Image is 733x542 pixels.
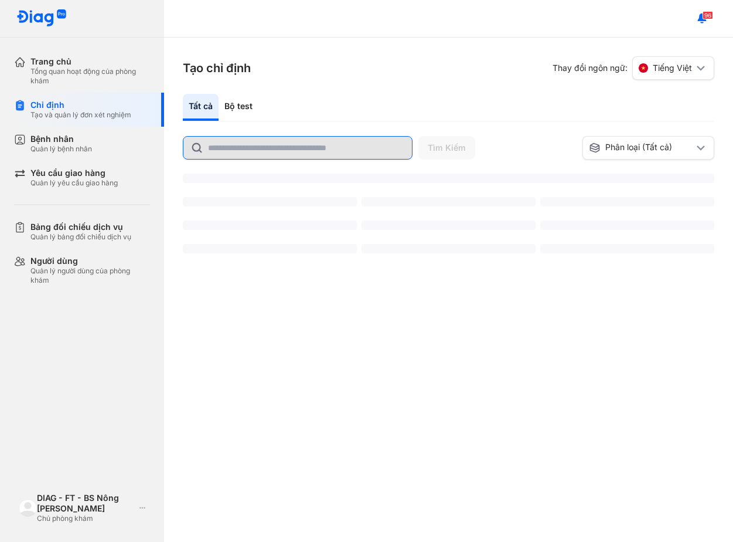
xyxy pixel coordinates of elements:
[540,221,714,230] span: ‌
[30,144,92,154] div: Quản lý bệnh nhân
[30,256,150,266] div: Người dùng
[418,136,475,160] button: Tìm Kiếm
[30,232,131,242] div: Quản lý bảng đối chiếu dịch vụ
[540,197,714,206] span: ‌
[16,9,67,28] img: logo
[183,60,251,76] h3: Tạo chỉ định
[30,266,150,285] div: Quản lý người dùng của phòng khám
[30,168,118,178] div: Yêu cầu giao hàng
[30,178,118,188] div: Quản lý yêu cầu giao hàng
[183,94,219,121] div: Tất cả
[362,197,536,206] span: ‌
[30,56,150,67] div: Trang chủ
[362,244,536,253] span: ‌
[183,197,357,206] span: ‌
[30,110,131,120] div: Tạo và quản lý đơn xét nghiệm
[19,499,37,517] img: logo
[362,221,536,230] span: ‌
[219,94,258,121] div: Bộ test
[183,174,714,183] span: ‌
[553,56,714,80] div: Thay đổi ngôn ngữ:
[37,514,135,523] div: Chủ phòng khám
[30,222,131,232] div: Bảng đối chiếu dịch vụ
[703,11,713,19] span: 96
[30,134,92,144] div: Bệnh nhân
[183,221,357,230] span: ‌
[183,244,357,253] span: ‌
[540,244,714,253] span: ‌
[37,493,135,514] div: DIAG - FT - BS Nông [PERSON_NAME]
[30,67,150,86] div: Tổng quan hoạt động của phòng khám
[30,100,131,110] div: Chỉ định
